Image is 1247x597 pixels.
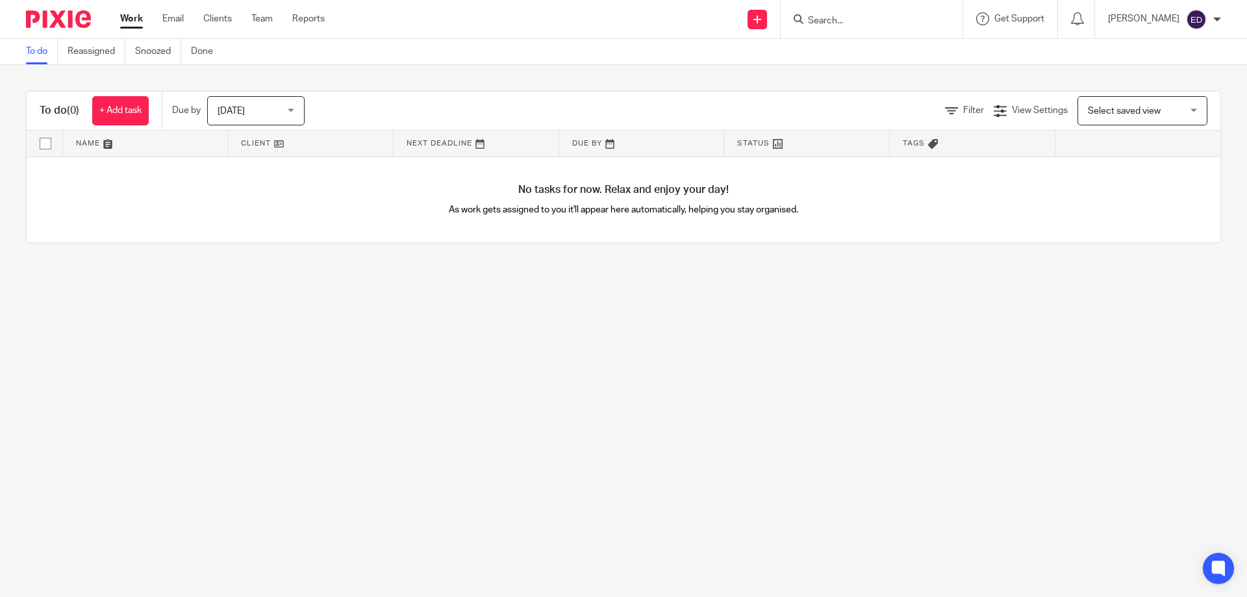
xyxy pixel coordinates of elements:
[1108,12,1179,25] p: [PERSON_NAME]
[903,140,925,147] span: Tags
[172,104,201,117] p: Due by
[292,12,325,25] a: Reports
[26,10,91,28] img: Pixie
[218,107,245,116] span: [DATE]
[1012,106,1068,115] span: View Settings
[135,39,181,64] a: Snoozed
[162,12,184,25] a: Email
[68,39,125,64] a: Reassigned
[120,12,143,25] a: Work
[203,12,232,25] a: Clients
[1088,107,1161,116] span: Select saved view
[26,39,58,64] a: To do
[40,104,79,118] h1: To do
[67,105,79,116] span: (0)
[1186,9,1207,30] img: svg%3E
[27,183,1220,197] h4: No tasks for now. Relax and enjoy your day!
[807,16,924,27] input: Search
[994,14,1044,23] span: Get Support
[191,39,223,64] a: Done
[963,106,984,115] span: Filter
[92,96,149,125] a: + Add task
[251,12,273,25] a: Team
[325,203,922,216] p: As work gets assigned to you it'll appear here automatically, helping you stay organised.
